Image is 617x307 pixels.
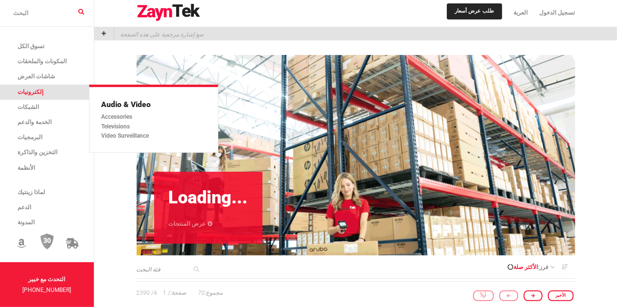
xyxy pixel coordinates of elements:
[205,289,223,296] strong: مجموع:
[18,73,55,80] span: شاشات العرض
[137,265,203,274] input: فئة البحث
[534,2,575,23] a: تسجيل الدخول
[137,282,193,304] p: / 4 / 2390
[18,104,39,110] span: الشبكات
[163,289,167,296] span: 1
[101,131,200,141] a: Video Surveillance
[18,149,57,156] span: التخزين والذاكرة
[169,186,248,210] div: Loading...
[548,290,574,301] a: الأخير
[18,58,67,65] span: المكونات والملحقات
[101,122,200,131] a: Televisions
[18,119,52,126] span: الخدمة والدعم
[447,3,502,19] a: طلب عرض أسعار
[40,234,54,250] img: سياسة الإرجاع لمدة 30 يوم
[193,282,229,304] p: 70
[101,99,200,111] a: Audio & Video
[18,43,44,50] span: تسوق الكل
[18,219,35,226] span: المدونة
[171,289,187,296] strong: صفحة:
[18,134,42,141] span: البرمجيات
[508,2,534,23] a: العربة
[18,89,43,95] span: إلكترونيات
[101,112,200,122] a: Accessories
[18,164,35,171] span: الأنظمة
[514,264,538,271] span: الأكثر صلة
[137,4,201,21] img: شعار
[514,9,528,16] span: العربة
[114,27,204,40] p: ضع إشارة مرجعية على هذه الصفحة
[29,276,66,283] strong: التحدث مع خبير
[18,189,45,196] span: لماذا زينتيك
[23,287,71,293] a: [PHONE_NUMBER]
[555,261,575,272] a: التنازلي
[514,263,555,272] a: فرز:
[18,204,31,211] span: الدعم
